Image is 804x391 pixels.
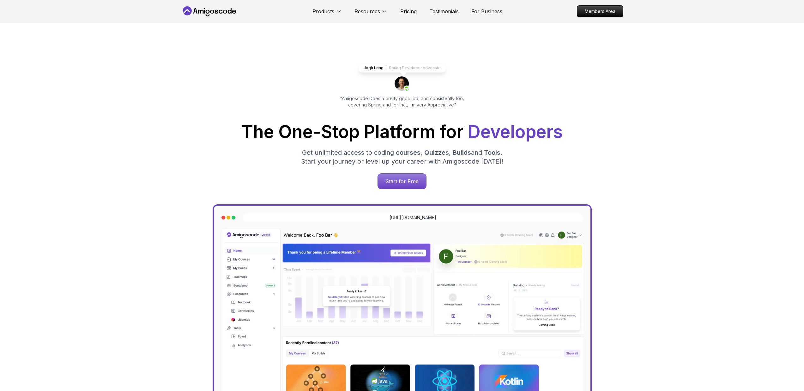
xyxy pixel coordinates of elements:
p: Jogh Long [364,65,384,70]
button: Products [312,8,342,20]
a: Members Area [577,5,623,17]
a: For Business [471,8,502,15]
h1: The One-Stop Platform for [186,123,618,141]
a: [URL][DOMAIN_NAME] [390,214,436,221]
p: Spring Developer Advocate [389,65,441,70]
span: Developers [468,121,563,142]
a: Start for Free [378,173,426,189]
a: Testimonials [429,8,459,15]
a: Pricing [400,8,417,15]
p: Get unlimited access to coding , , and . Start your journey or level up your career with Amigosco... [296,148,508,166]
button: Resources [354,8,388,20]
span: Quizzes [424,149,449,156]
p: Members Area [577,6,623,17]
p: Start for Free [378,174,426,189]
span: Builds [453,149,471,156]
img: josh long [395,76,410,92]
p: Products [312,8,334,15]
p: Resources [354,8,380,15]
p: "Amigoscode Does a pretty good job, and consistently too, covering Spring and for that, I'm very ... [331,95,473,108]
span: courses [396,149,420,156]
span: Tools [484,149,500,156]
